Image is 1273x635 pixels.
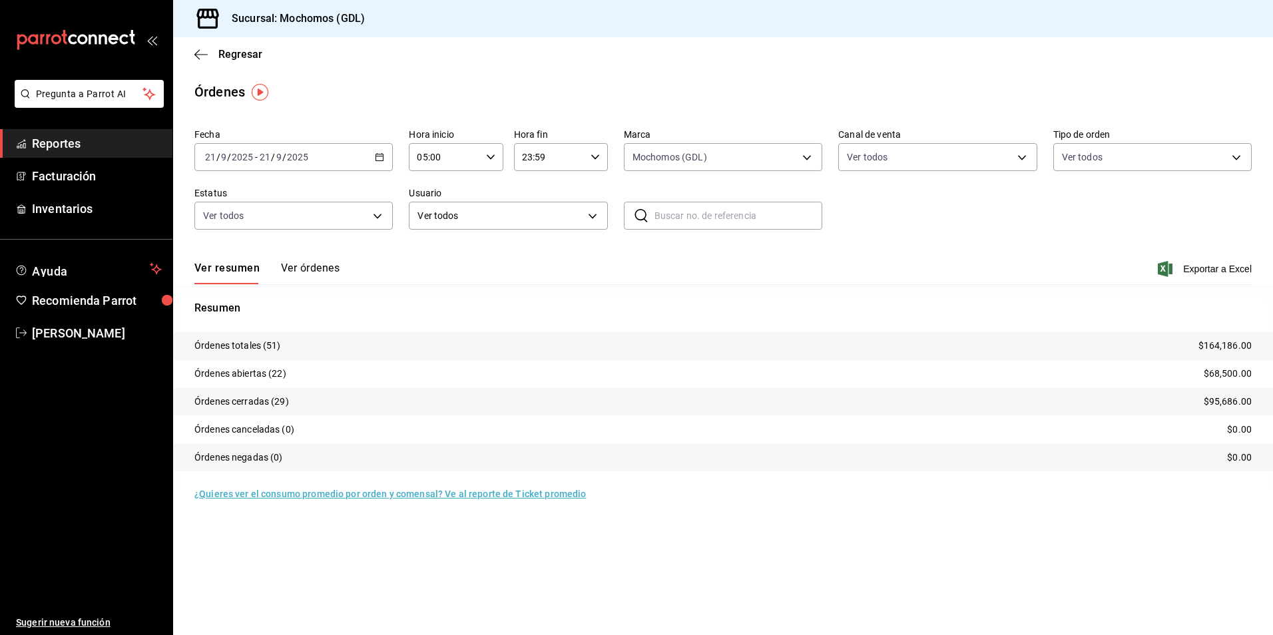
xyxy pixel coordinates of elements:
span: Facturación [32,167,162,185]
p: Resumen [194,300,1252,316]
label: Hora inicio [409,130,503,139]
p: $0.00 [1227,451,1252,465]
h3: Sucursal: Mochomos (GDL) [221,11,365,27]
span: Ver todos [1062,150,1103,164]
span: Sugerir nueva función [16,616,162,630]
span: Regresar [218,48,262,61]
span: Ver todos [203,209,244,222]
span: Reportes [32,134,162,152]
label: Estatus [194,188,393,198]
span: / [216,152,220,162]
span: Ayuda [32,261,144,277]
div: Órdenes [194,82,245,102]
span: Pregunta a Parrot AI [36,87,143,101]
p: Órdenes negadas (0) [194,451,283,465]
label: Usuario [409,188,607,198]
span: Ver todos [847,150,888,164]
span: / [282,152,286,162]
input: -- [259,152,271,162]
input: ---- [286,152,309,162]
label: Tipo de orden [1053,130,1252,139]
span: Ver todos [417,209,583,223]
span: Mochomos (GDL) [633,150,707,164]
img: Tooltip marker [252,84,268,101]
p: $164,186.00 [1198,339,1252,353]
span: / [271,152,275,162]
input: -- [204,152,216,162]
span: / [227,152,231,162]
input: ---- [231,152,254,162]
a: ¿Quieres ver el consumo promedio por orden y comensal? Ve al reporte de Ticket promedio [194,489,586,499]
button: Regresar [194,48,262,61]
button: Exportar a Excel [1160,261,1252,277]
p: Órdenes abiertas (22) [194,367,286,381]
button: Pregunta a Parrot AI [15,80,164,108]
button: open_drawer_menu [146,35,157,45]
span: - [255,152,258,162]
input: Buscar no. de referencia [654,202,822,229]
p: Órdenes canceladas (0) [194,423,294,437]
span: [PERSON_NAME] [32,324,162,342]
label: Hora fin [514,130,608,139]
div: navigation tabs [194,262,340,284]
span: Inventarios [32,200,162,218]
p: Órdenes cerradas (29) [194,395,289,409]
span: Recomienda Parrot [32,292,162,310]
label: Marca [624,130,822,139]
button: Ver resumen [194,262,260,284]
p: Órdenes totales (51) [194,339,281,353]
input: -- [276,152,282,162]
label: Fecha [194,130,393,139]
label: Canal de venta [838,130,1037,139]
button: Ver órdenes [281,262,340,284]
p: $95,686.00 [1204,395,1252,409]
p: $0.00 [1227,423,1252,437]
p: $68,500.00 [1204,367,1252,381]
input: -- [220,152,227,162]
a: Pregunta a Parrot AI [9,97,164,110]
